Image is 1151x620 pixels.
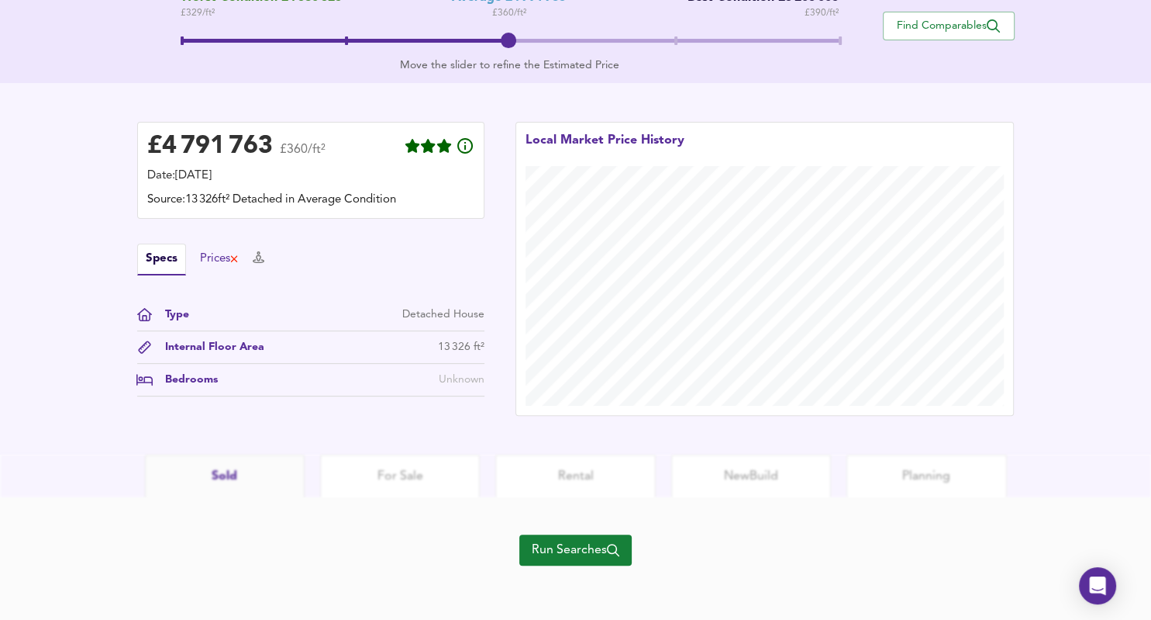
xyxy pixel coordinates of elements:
div: £ 4 791 763 [147,135,273,158]
span: Unknown [439,374,484,385]
button: Prices [200,251,240,268]
div: Type [153,307,189,323]
div: Local Market Price History [526,132,684,166]
span: £ 390 / ft² [805,5,839,21]
div: Date: [DATE] [147,168,474,185]
span: £360/ft² [280,144,326,166]
span: £ 360 / ft² [492,5,526,21]
div: Detached House [402,307,484,323]
div: Source: 13 326ft² Detached in Average Condition [147,192,474,209]
div: Internal Floor Area [153,339,264,355]
button: Specs [137,244,186,275]
span: Run Searches [532,539,619,561]
div: Move the slider to refine the Estimated Price [181,57,839,73]
button: Run Searches [519,535,632,566]
span: Find Comparables [891,19,1006,33]
div: 13 326 ft² [438,339,484,355]
button: Find Comparables [883,12,1015,40]
div: Bedrooms [153,372,218,388]
div: Open Intercom Messenger [1079,567,1116,604]
span: £ 329 / ft² [181,5,342,21]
